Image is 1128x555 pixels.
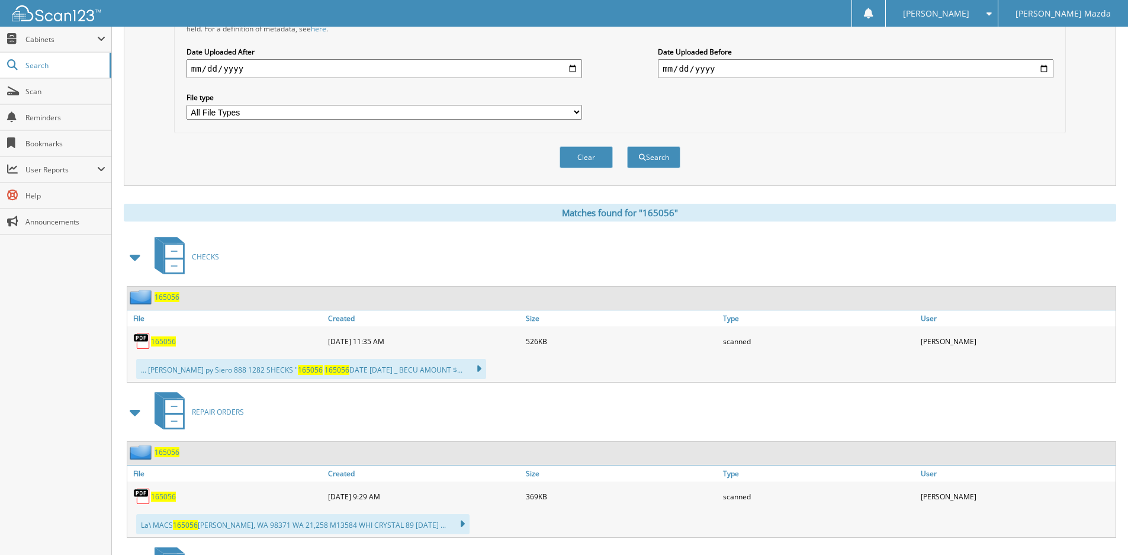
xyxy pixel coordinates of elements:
a: here [311,24,326,34]
label: File type [187,92,582,102]
span: [PERSON_NAME] [903,10,969,17]
a: REPAIR ORDERS [147,389,244,435]
a: Size [523,466,721,482]
span: Announcements [25,217,105,227]
span: Help [25,191,105,201]
span: Bookmarks [25,139,105,149]
a: File [127,466,325,482]
div: 369KB [523,485,721,508]
span: Cabinets [25,34,97,44]
span: 165056 [298,365,323,375]
iframe: Chat Widget [1069,498,1128,555]
a: Type [720,310,918,326]
button: Search [627,146,680,168]
img: scan123-logo-white.svg [12,5,101,21]
img: PDF.png [133,332,151,350]
a: Created [325,310,523,326]
span: Search [25,60,104,70]
a: 165056 [155,292,179,302]
div: La\ MACS [PERSON_NAME], WA 98371 WA 21,258 M13584 WHI CRYSTAL 89 [DATE] ... [136,514,470,534]
a: 165056 [151,492,176,502]
div: scanned [720,329,918,353]
a: Type [720,466,918,482]
div: 526KB [523,329,721,353]
a: Created [325,466,523,482]
a: 165056 [155,447,179,457]
div: [DATE] 9:29 AM [325,485,523,508]
div: [DATE] 11:35 AM [325,329,523,353]
span: CHECKS [192,252,219,262]
img: PDF.png [133,487,151,505]
a: Size [523,310,721,326]
div: ... [PERSON_NAME] py Siero 888 1282 SHECKS " DATE [DATE] _ BECU AMOUNT $... [136,359,486,379]
img: folder2.png [130,445,155,460]
a: CHECKS [147,233,219,280]
img: folder2.png [130,290,155,304]
span: User Reports [25,165,97,175]
label: Date Uploaded After [187,47,582,57]
div: [PERSON_NAME] [918,485,1116,508]
span: Scan [25,86,105,97]
span: [PERSON_NAME] Mazda [1015,10,1111,17]
div: Matches found for "165056" [124,204,1116,222]
div: [PERSON_NAME] [918,329,1116,353]
input: start [187,59,582,78]
button: Clear [560,146,613,168]
span: REPAIR ORDERS [192,407,244,417]
span: 165056 [324,365,349,375]
label: Date Uploaded Before [658,47,1053,57]
a: User [918,310,1116,326]
a: User [918,466,1116,482]
span: 165056 [173,520,198,530]
div: scanned [720,485,918,508]
span: Reminders [25,113,105,123]
a: File [127,310,325,326]
input: end [658,59,1053,78]
a: 165056 [151,336,176,347]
